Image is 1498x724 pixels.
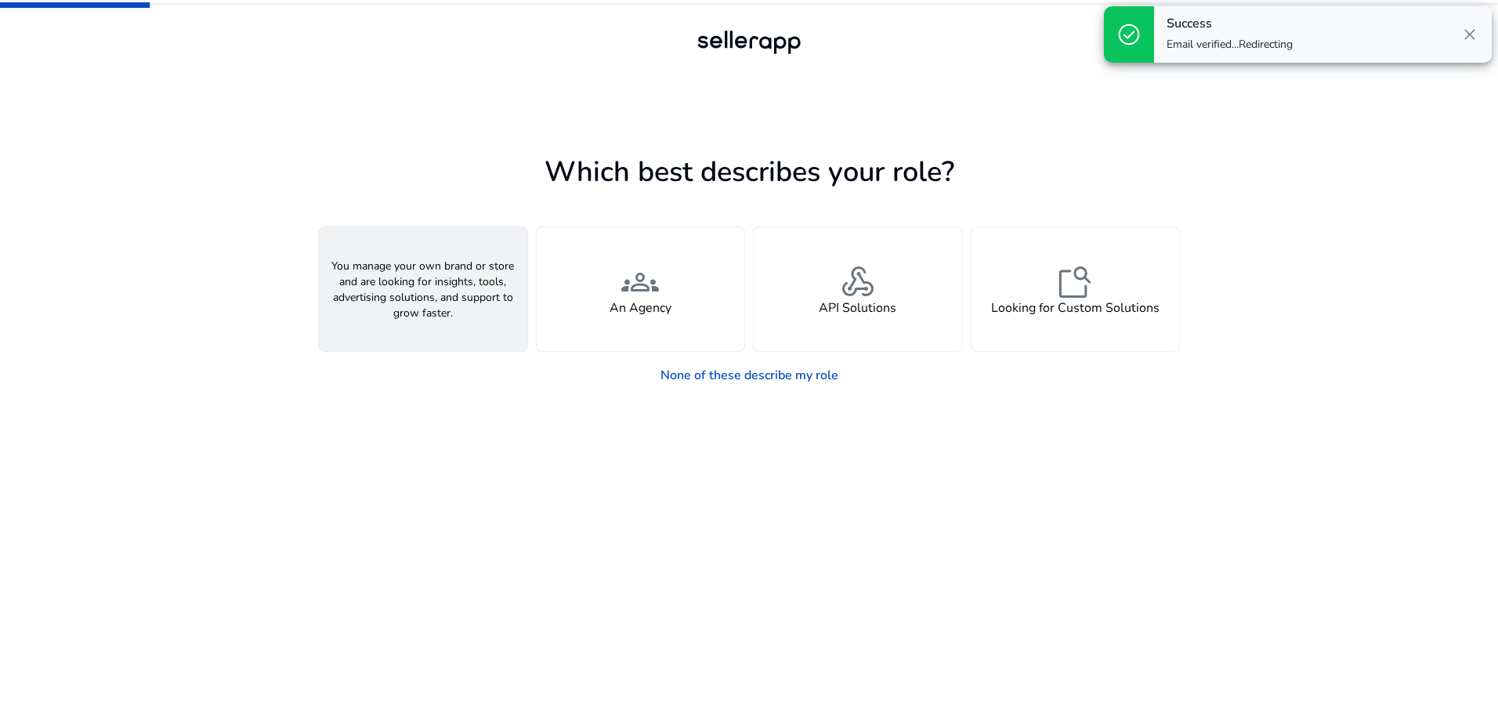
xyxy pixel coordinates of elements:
[610,301,671,316] h4: An Agency
[1116,22,1142,47] span: check_circle
[318,155,1180,189] h1: Which best describes your role?
[1460,25,1479,44] span: close
[318,226,528,352] button: You manage your own brand or store and are looking for insights, tools, advertising solutions, an...
[648,360,851,391] a: None of these describe my role
[1167,37,1293,52] p: Email verified...Redirecting
[1167,16,1293,31] h4: Success
[991,301,1160,316] h4: Looking for Custom Solutions
[536,226,746,352] button: groupsAn Agency
[971,226,1181,352] button: feature_searchLooking for Custom Solutions
[839,263,877,301] span: webhook
[819,301,896,316] h4: API Solutions
[753,226,963,352] button: webhookAPI Solutions
[621,263,659,301] span: groups
[1056,263,1094,301] span: feature_search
